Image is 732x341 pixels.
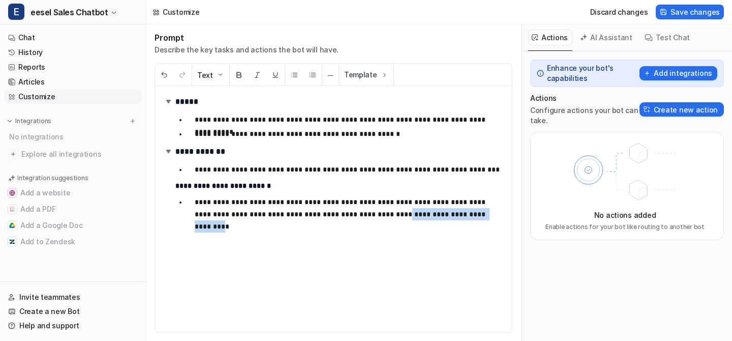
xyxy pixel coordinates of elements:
[8,4,24,20] span: E
[30,5,108,19] span: eesel Sales Chatbot
[235,71,243,79] img: Bold
[230,64,248,86] button: Bold
[248,64,266,86] button: Italic
[639,66,717,80] button: Add integrations
[178,71,187,79] img: Redo
[192,64,229,86] button: Text
[8,149,18,159] img: explore all integrations
[530,93,639,103] p: Actions
[4,116,54,126] button: Integrations
[4,201,142,217] button: Add a PDFAdd a PDF
[4,290,142,304] a: Invite teammates
[4,90,142,104] a: Customize
[339,64,393,86] button: Template
[6,118,13,125] img: expand menu
[271,71,280,79] img: Underline
[641,30,694,45] button: Test Chat
[4,234,142,250] button: Add to ZendeskAdd to Zendesk
[9,239,15,245] img: Add to Zendesk
[4,31,142,45] a: Chat
[9,206,15,212] img: Add a PDF
[530,105,639,126] p: Configure actions your bot can take.
[290,71,298,79] img: Unordered List
[173,64,192,86] button: Redo
[4,45,142,60] a: History
[9,222,15,229] img: Add a Google Doc
[322,64,339,86] button: ─
[163,146,173,156] img: expand-arrow.svg
[155,33,339,43] h1: Prompt
[4,319,142,333] a: Help and support
[380,71,388,79] img: Template
[303,64,322,86] button: Ordered List
[253,71,261,79] img: Italic
[309,71,317,79] img: Ordered List
[285,64,303,86] button: Unordered List
[4,147,142,161] a: Explore all integrations
[4,304,142,319] a: Create a new Bot
[155,64,173,86] button: Undo
[160,71,168,79] img: Undo
[21,146,138,162] span: Explore all integrations
[576,30,637,45] button: AI Assistant
[545,222,705,232] p: Enable actions for your bot like routing to another bot
[15,117,51,125] p: Integrations
[4,185,142,201] button: Add a websiteAdd a website
[155,45,339,55] p: Describe the key tasks and actions the bot will have.
[9,190,15,196] img: Add a website
[644,106,651,113] img: Create action
[163,96,173,106] img: expand-arrow.svg
[266,64,285,86] button: Underline
[6,128,142,145] div: No integrations
[594,210,656,220] p: No actions added
[163,7,199,17] div: Customize
[670,7,720,17] span: Save changes
[216,71,224,79] img: Dropdown Down Arrow
[656,5,724,19] button: Save changes
[4,60,142,74] a: Reports
[528,30,572,45] button: Actions
[586,5,652,19] button: Discard changes
[129,118,136,125] img: menu_add.svg
[17,174,88,183] p: Integration suggestions
[4,75,142,89] a: Articles
[639,102,724,117] button: Create new action
[547,63,636,83] p: Enhance your bot's capabilities
[4,217,142,234] button: Add a Google DocAdd a Google Doc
